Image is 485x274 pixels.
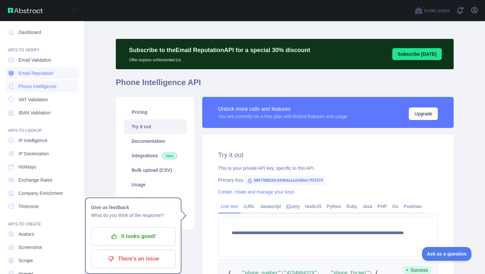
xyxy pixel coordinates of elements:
a: Email Validation [5,54,79,66]
a: Python [324,201,344,212]
img: Abstract API [8,8,43,13]
span: Holidays [18,164,36,170]
a: PHP [375,201,390,212]
a: NodeJS [302,201,324,212]
span: New [162,153,177,159]
a: Pricing [124,105,186,119]
span: Scrape [18,257,33,264]
a: Bulk upload (CSV) [124,163,186,177]
div: API'S TO CREATE [5,214,79,227]
span: Company Enrichment [18,190,63,197]
div: API'S TO LOOKUP [5,120,79,133]
a: Go [390,201,401,212]
a: Settings [124,192,186,206]
div: You are currently on a free plan with limited features and usage [218,113,347,120]
a: Java [360,201,375,212]
a: Ruby [344,201,360,212]
div: Unlock more calls and features [218,105,347,113]
span: Phone Intelligence [18,83,56,90]
span: 066738922fc3430da1a1b56dc7f37672 [244,175,326,185]
a: Create, rotate and manage your keys [218,189,294,195]
span: Email Reputation [18,70,54,76]
span: Email Validation [18,57,51,63]
span: Screenshot [18,244,42,251]
a: IP Geolocation [5,148,79,160]
iframe: Toggle Customer Support [422,247,472,261]
span: IP Intelligence [18,137,48,144]
a: jQuery [283,201,302,212]
a: Javascript [257,201,283,212]
a: Integrations New [124,148,186,163]
a: cURL [241,201,257,212]
a: Screenshot [5,241,79,253]
span: VAT Validation [18,96,48,103]
a: Usage [124,177,186,192]
span: IBAN Validation [18,109,50,116]
h1: Phone Intelligence API [116,77,454,93]
a: Email Reputation [5,67,79,79]
a: Documentation [124,134,186,148]
span: IP Geolocation [18,150,49,157]
div: API'S TO VERIFY [5,40,79,53]
a: Holidays [5,161,79,173]
span: Avatars [18,231,34,237]
a: IP Intelligence [5,135,79,146]
a: Timezone [5,200,79,212]
a: Scrape [5,255,79,266]
a: IBAN Validation [5,107,79,119]
span: Invite users [424,7,449,15]
a: Company Enrichment [5,187,79,199]
button: Invite users [413,5,451,16]
a: Try it out [124,119,186,134]
a: Live test [218,201,241,212]
a: Avatars [5,228,79,240]
a: Phone Intelligence [5,80,79,92]
p: Offer expires on November 1st. [129,55,310,63]
button: Upgrade [409,107,438,120]
div: This is your private API key, specific to this API. [218,165,438,171]
span: Success [403,266,431,274]
a: Dashboard [5,26,79,38]
a: Exchange Rates [5,174,79,186]
button: Subscribe [DATE] [392,48,442,60]
span: Timezone [18,203,39,210]
div: Primary Key: [218,177,438,183]
a: Postman [401,201,425,212]
h2: Try it out [218,150,438,160]
p: Subscribe to the Email Reputation API for a special 30 % discount [129,46,310,55]
span: Exchange Rates [18,177,52,183]
a: VAT Validation [5,94,79,106]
